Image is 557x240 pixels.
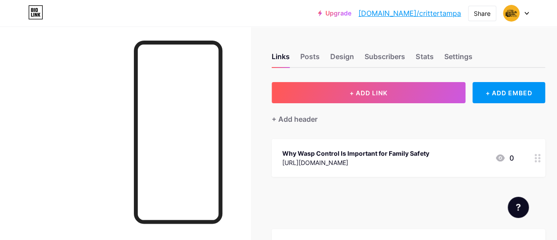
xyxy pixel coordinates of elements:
[416,51,433,67] div: Stats
[330,51,354,67] div: Design
[444,51,472,67] div: Settings
[503,5,520,22] img: crittertampa
[350,89,387,97] span: + ADD LINK
[474,9,491,18] div: Share
[272,114,317,124] div: + Add header
[358,8,461,19] a: [DOMAIN_NAME]/crittertampa
[365,51,405,67] div: Subscribers
[300,51,320,67] div: Posts
[318,10,351,17] a: Upgrade
[472,82,545,103] div: + ADD EMBED
[272,51,290,67] div: Links
[282,158,429,167] div: [URL][DOMAIN_NAME]
[495,153,513,163] div: 0
[272,82,465,103] button: + ADD LINK
[282,149,429,158] div: Why Wasp Control Is Important for Family Safety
